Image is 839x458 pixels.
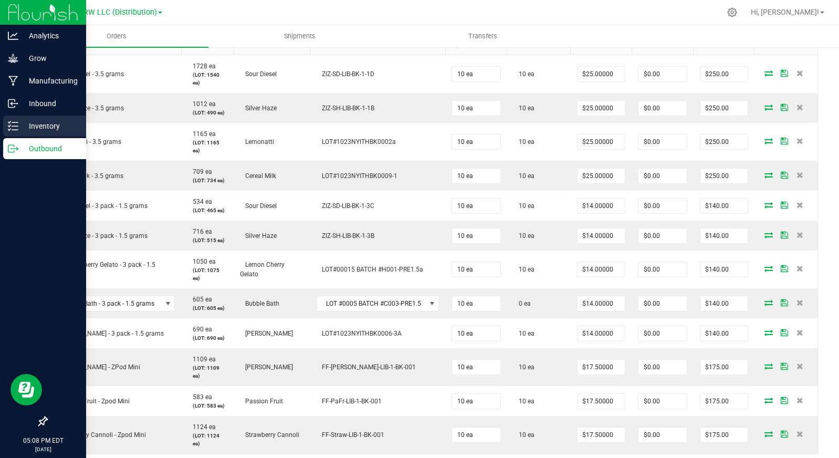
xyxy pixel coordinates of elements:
[792,265,808,272] span: Delete Order Detail
[700,326,748,341] input: 0
[638,134,687,149] input: 0
[240,261,285,278] span: Lemon Cherry Gelato
[187,393,212,401] span: 583 ea
[240,70,277,78] span: Sour Diesel
[454,32,511,41] span: Transfers
[54,431,146,439] span: Strawberry Cannoli - Zpod Mini
[317,70,374,78] span: ZIZ-SD-LIB-BK-1-1D
[187,334,227,342] p: (LOT: 690 ea)
[8,30,18,41] inline-svg: Analytics
[11,374,42,405] iframe: Resource center
[187,423,216,431] span: 1124 ea
[54,261,155,278] span: Lemon Cherry Gelato - 3 pack - 1.5 grams
[777,172,792,178] span: Save Order Detail
[18,142,81,155] p: Outbound
[513,105,534,112] span: 10 ea
[240,172,276,180] span: Cereal Milk
[638,199,687,213] input: 0
[317,138,396,145] span: LOT#1023NYITHBK0002a
[513,431,534,439] span: 10 ea
[578,262,625,277] input: 0
[240,300,279,307] span: Bubble Bath
[317,431,384,439] span: FF-Straw-LIB-1-BK-001
[8,121,18,131] inline-svg: Inventory
[187,168,212,175] span: 709 ea
[187,198,212,205] span: 534 ea
[777,104,792,110] span: Save Order Detail
[8,53,18,64] inline-svg: Grow
[700,169,748,183] input: 0
[513,232,534,240] span: 10 ea
[317,232,374,240] span: ZIZ-SH-LIB-BK-1-3B
[187,432,227,447] p: (LOT: 1124 ea)
[240,105,277,112] span: Silver Haze
[187,228,212,235] span: 716 ea
[792,232,808,238] span: Delete Order Detail
[392,25,575,47] a: Transfers
[317,296,426,311] span: LOT #0005 BATCH #C003-PRE1.5
[638,101,687,116] input: 0
[18,97,81,110] p: Inbound
[187,304,227,312] p: (LOT: 605 ea)
[187,258,216,265] span: 1050 ea
[513,266,534,273] span: 10 ea
[638,262,687,277] input: 0
[54,172,123,180] span: Cereal Milk - 3.5 grams
[18,29,81,42] p: Analytics
[513,363,534,371] span: 10 ea
[578,394,625,409] input: 0
[513,398,534,405] span: 10 ea
[54,363,140,371] span: [PERSON_NAME] - ZPod Mini
[317,266,423,273] span: LOT#00015 BATCH #H001-PRE1.5a
[700,67,748,81] input: 0
[240,232,277,240] span: Silver Haze
[317,398,382,405] span: FF-PaFr-LIB-1-BK-001
[240,330,293,337] span: [PERSON_NAME]
[777,232,792,238] span: Save Order Detail
[452,360,500,374] input: 0
[792,363,808,369] span: Delete Order Detail
[187,356,216,363] span: 1109 ea
[187,71,227,87] p: (LOT: 1540 ea)
[700,428,748,442] input: 0
[638,169,687,183] input: 0
[270,32,330,41] span: Shipments
[5,436,81,445] p: 05:08 PM EDT
[18,120,81,132] p: Inventory
[638,428,687,442] input: 0
[578,101,625,116] input: 0
[700,101,748,116] input: 0
[187,109,227,117] p: (LOT: 490 ea)
[578,326,625,341] input: 0
[452,326,500,341] input: 0
[700,134,748,149] input: 0
[240,202,277,210] span: Sour Diesel
[452,394,500,409] input: 0
[777,431,792,437] span: Save Order Detail
[240,431,299,439] span: Strawberry Cannoli
[578,296,625,311] input: 0
[578,428,625,442] input: 0
[777,363,792,369] span: Save Order Detail
[54,296,162,311] span: Bubble Bath - 3 pack - 1.5 grams
[317,202,374,210] span: ZIZ-SD-LIB-BK-1-3C
[54,70,124,78] span: Sour Diesel - 3.5 grams
[513,70,534,78] span: 10 ea
[513,172,534,180] span: 10 ea
[513,300,531,307] span: 0 ea
[792,431,808,437] span: Delete Order Detail
[25,25,208,47] a: Orders
[240,363,293,371] span: [PERSON_NAME]
[5,445,81,453] p: [DATE]
[187,266,227,282] p: (LOT: 1075 ea)
[54,398,130,405] span: Passion Fruit - Zpod Mini
[792,104,808,110] span: Delete Order Detail
[187,100,216,108] span: 1012 ea
[8,143,18,154] inline-svg: Outbound
[792,299,808,306] span: Delete Order Detail
[187,206,227,214] p: (LOT: 465 ea)
[578,199,625,213] input: 0
[792,397,808,403] span: Delete Order Detail
[513,330,534,337] span: 10 ea
[8,76,18,86] inline-svg: Manufacturing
